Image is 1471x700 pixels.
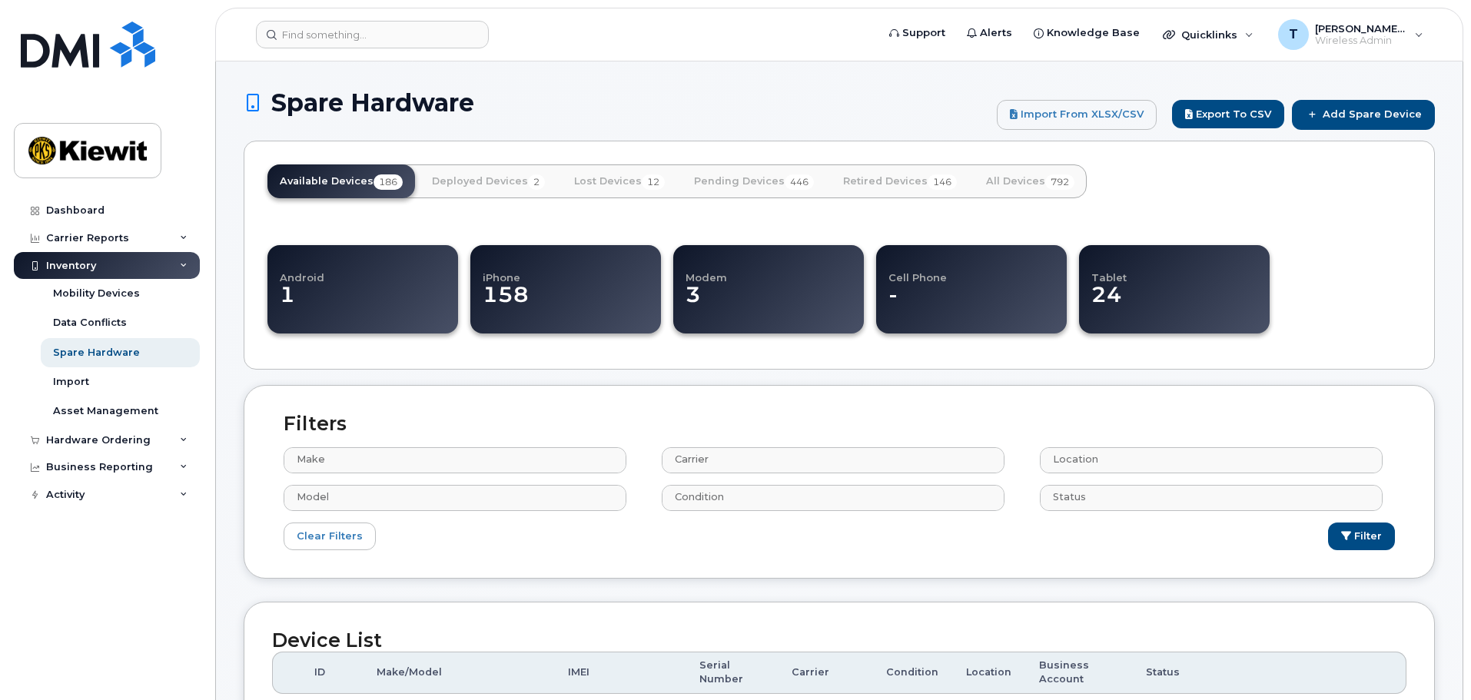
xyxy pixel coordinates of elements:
th: Status [1132,652,1205,694]
h4: Android [280,257,444,283]
dd: - [888,283,1053,323]
dd: 24 [1091,283,1270,323]
h4: Modem [686,257,850,283]
h2: Device List [272,630,1406,652]
th: Serial Number [686,652,778,694]
th: Make/Model [363,652,554,694]
h2: Filters [272,413,1406,435]
a: Deployed Devices2 [420,164,557,198]
span: 186 [374,174,403,190]
a: Available Devices186 [267,164,415,198]
th: Carrier [778,652,872,694]
a: Pending Devices446 [682,164,826,198]
h1: Spare Hardware [244,89,989,116]
th: Location [952,652,1025,694]
dd: 3 [686,283,850,323]
button: Filter [1328,523,1395,551]
th: Condition [872,652,952,694]
a: Retired Devices146 [831,164,969,198]
a: Import from XLSX/CSV [997,100,1157,129]
th: IMEI [554,652,686,694]
h4: iPhone [483,257,661,283]
a: Clear Filters [284,523,376,551]
dd: 158 [483,283,661,323]
dd: 1 [280,283,444,323]
th: ID [301,652,363,694]
span: 2 [528,174,545,190]
span: 792 [1045,174,1074,190]
a: Lost Devices12 [562,164,677,198]
span: 446 [785,174,814,190]
h4: Cell Phone [888,257,1053,283]
a: Add Spare Device [1292,100,1435,129]
button: Export to CSV [1172,100,1284,128]
span: 146 [928,174,957,190]
span: 12 [642,174,665,190]
h4: Tablet [1091,257,1270,283]
th: Business Account [1025,652,1132,694]
a: All Devices792 [974,164,1087,198]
